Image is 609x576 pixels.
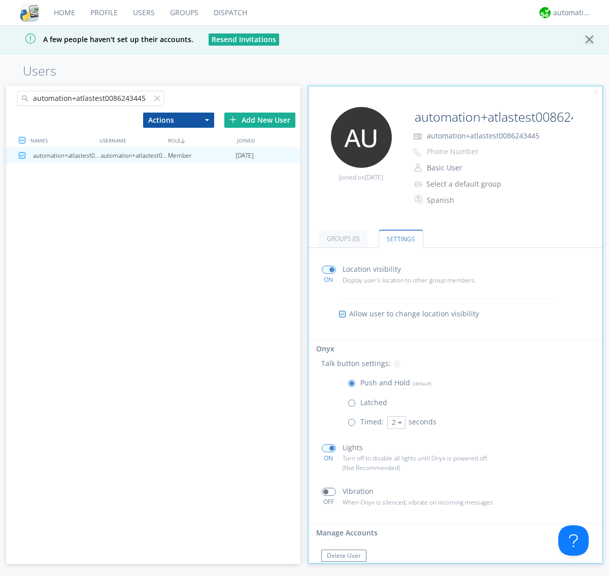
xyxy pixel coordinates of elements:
[426,179,511,189] div: Select a default group
[427,131,539,140] span: automation+atlastest0086243445
[343,442,363,453] p: Lights
[321,550,366,562] button: Delete User
[33,148,100,163] div: automation+atlastest0086243445
[343,453,511,463] p: Turn off to disable all lights until Onyx is powered off.
[100,148,168,163] div: automation+atlastest0086243445
[343,264,401,275] p: Location visibility
[224,113,295,128] div: Add New User
[349,309,479,319] span: Allow user to change location visibility
[409,417,436,426] span: seconds
[229,116,236,123] img: plus.svg
[317,275,340,284] div: ON
[414,164,422,172] img: person-outline.svg
[28,133,96,148] div: NAMES
[6,148,300,163] a: automation+atlastest0086243445automation+atlastest0086243445Member[DATE]
[414,177,424,191] img: icon-alert-users-thin-outline.svg
[235,148,254,163] span: [DATE]
[143,113,214,128] button: Actions
[321,358,391,369] p: Talk button settings:
[339,173,383,182] span: Joined on
[411,107,574,127] input: Name
[343,275,511,285] p: Display user's location to other group members.
[343,463,511,473] p: (Not Recommended)
[387,416,405,429] button: 2
[593,89,600,96] img: cancel.svg
[343,486,374,497] p: Vibration
[414,193,424,205] img: In groups with Translation enabled, this user's messages will be automatically translated to and ...
[427,195,512,205] div: Spanish
[20,4,39,22] img: cddb5a64eb264b2086981ab96f4c1ba7
[319,230,367,247] a: Groups (0)
[234,133,303,148] div: JOINED
[423,161,525,175] button: Basic User
[165,133,234,148] div: ROLE
[553,8,591,18] div: automation+atlas
[209,33,279,46] button: Resend Invitations
[317,497,340,506] div: OFF
[558,525,589,556] iframe: Toggle Customer Support
[410,380,431,387] span: (default)
[17,91,164,106] input: Search users
[413,148,421,156] img: phone-outline.svg
[360,377,431,388] p: Push and Hold
[97,133,165,148] div: USERNAME
[8,34,193,44] span: A few people haven't set up their accounts.
[365,173,383,182] span: [DATE]
[168,148,235,163] div: Member
[317,454,340,462] div: ON
[331,107,392,168] img: 373638.png
[539,7,551,18] img: d2d01cd9b4174d08988066c6d424eccd
[360,397,387,408] p: Latched
[343,497,511,507] p: When Onyx is silenced, vibrate on incoming messages.
[360,416,384,427] p: Timed:
[379,230,423,248] a: Settings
